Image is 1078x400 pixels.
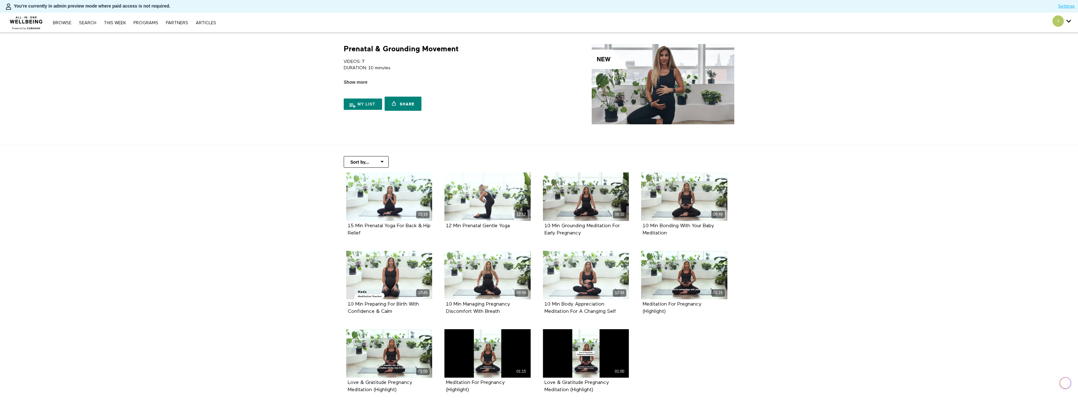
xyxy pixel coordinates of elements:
div: Secondary [1048,13,1076,33]
h1: Prenatal & Grounding Movement [344,44,459,54]
div: 01:15 [515,368,528,375]
a: 10 Min Grounding Meditation For Early Pregnancy [545,223,620,235]
div: 01:15 [711,289,725,296]
div: 15:19 [416,211,430,218]
div: 10:34 [613,289,626,296]
img: CARAVAN [7,12,45,31]
a: 12 Min Prenatal Gentle Yoga [446,223,510,228]
a: Meditation For Pregnancy (Highlight) 01:15 [641,251,727,299]
div: 10:45 [416,289,430,296]
strong: 10 Min Bonding With Your Baby Meditation [643,223,714,236]
button: My list [344,99,382,110]
a: 10 Min Managing Pregnancy Discomfort With Breath [446,302,510,314]
a: 10 Min Bonding With Your Baby Meditation [643,223,714,235]
img: Prenatal & Grounding Movement [592,44,734,124]
a: Meditation For Pregnancy (Highlight) 01:15 [444,329,531,378]
a: 10 Min Preparing For Birth With Confidence & Calm [348,302,419,314]
a: Love & Gratitude Pregnancy Meditation (Highlight) 01:00 [346,329,432,378]
a: 10 Min Bonding With Your Baby Meditation 08:49 [641,172,727,221]
a: 10 Min Body Appreciation Meditation For A Changing Self [545,302,616,314]
a: Browse [50,21,75,25]
a: THIS WEEK [101,21,129,25]
nav: Primary [50,20,219,26]
a: Meditation For Pregnancy (Highlight) [446,380,505,392]
a: 12 Min Prenatal Gentle Yoga 12:12 [444,172,531,221]
strong: Love & Gratitude Pregnancy Meditation (Highlight) [348,380,412,392]
a: 15 Min Prenatal Yoga For Back & Hip Relief 15:19 [346,172,432,221]
a: Search [76,21,99,25]
a: 15 Min Prenatal Yoga For Back & Hip Relief [348,223,431,235]
strong: 10 Min Grounding Meditation For Early Pregnancy [545,223,620,236]
a: 10 Min Body Appreciation Meditation For A Changing Self 10:34 [543,251,629,299]
a: Share [385,97,421,111]
img: person-bdfc0eaa9744423c596e6e1c01710c89950b1dff7c83b5d61d716cfd8139584f.svg [5,3,12,10]
p: VIDEOS: 7 DURATION: 10 minutes [344,59,537,71]
span: Show more [344,79,367,86]
div: 01:00 [416,368,430,375]
a: PARTNERS [163,21,191,25]
a: Love & Gratitude Pregnancy Meditation (Highlight) [545,380,609,392]
strong: 15 Min Prenatal Yoga For Back & Hip Relief [348,223,431,236]
a: 10 Min Preparing For Birth With Confidence & Calm 10:45 [346,251,432,299]
strong: Love & Gratitude Pregnancy Meditation (Highlight) [545,380,609,392]
a: ARTICLES [193,21,219,25]
strong: 12 Min Prenatal Gentle Yoga [446,223,510,228]
strong: Meditation For Pregnancy (Highlight) [446,380,505,392]
div: 08:32 [613,211,626,218]
a: Love & Gratitude Pregnancy Meditation (Highlight) 01:00 [543,329,629,378]
div: 09:56 [515,289,528,296]
a: 10 Min Managing Pregnancy Discomfort With Breath 09:56 [444,251,531,299]
a: Meditation For Pregnancy (Highlight) [643,302,702,314]
div: 08:49 [711,211,725,218]
a: Settings [1058,3,1075,9]
a: PROGRAMS [130,21,161,25]
a: 10 Min Grounding Meditation For Early Pregnancy 08:32 [543,172,629,221]
a: Love & Gratitude Pregnancy Meditation (Highlight) [348,380,412,392]
div: 12:12 [515,211,528,218]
